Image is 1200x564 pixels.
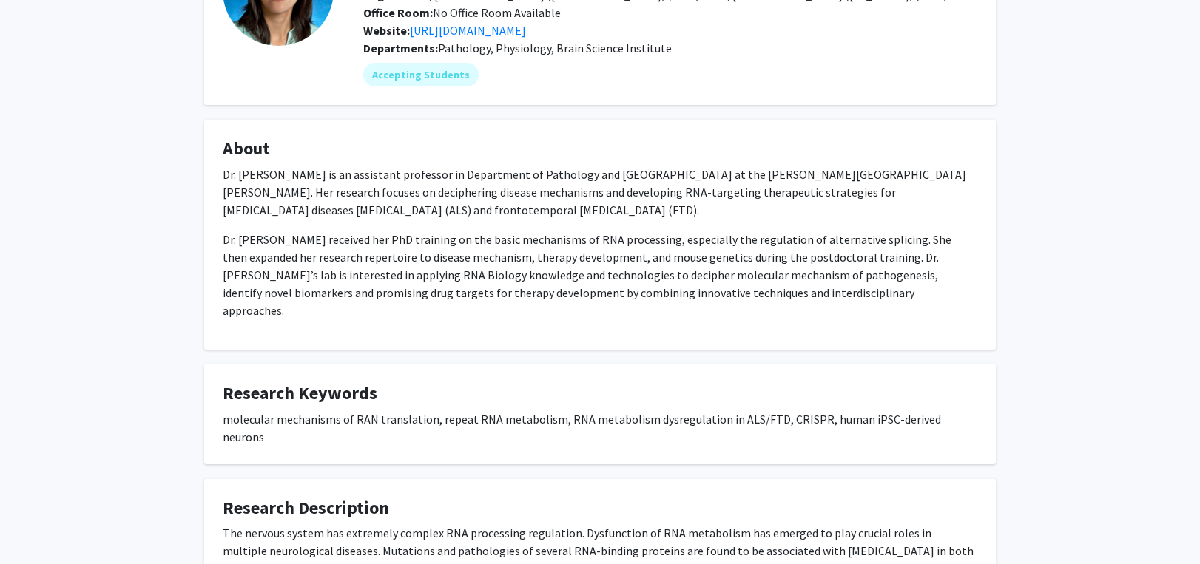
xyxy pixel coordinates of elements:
iframe: Chat [11,497,63,553]
p: Dr. [PERSON_NAME] received her PhD training on the basic mechanisms of RNA processing, especially... [223,231,977,319]
h4: Research Description [223,497,977,519]
b: Office Room: [363,5,433,20]
a: Opens in a new tab [410,23,526,38]
mat-chip: Accepting Students [363,63,479,86]
span: No Office Room Available [363,5,561,20]
p: Dr. [PERSON_NAME] is an assistant professor in Department of Pathology and [GEOGRAPHIC_DATA] at t... [223,166,977,219]
b: Website: [363,23,410,38]
h4: Research Keywords [223,383,977,404]
h4: About [223,138,977,160]
span: Pathology, Physiology, Brain Science Institute [438,41,672,55]
div: molecular mechanisms of RAN translation, repeat RNA metabolism, RNA metabolism dysregulation in A... [223,410,977,446]
b: Departments: [363,41,438,55]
